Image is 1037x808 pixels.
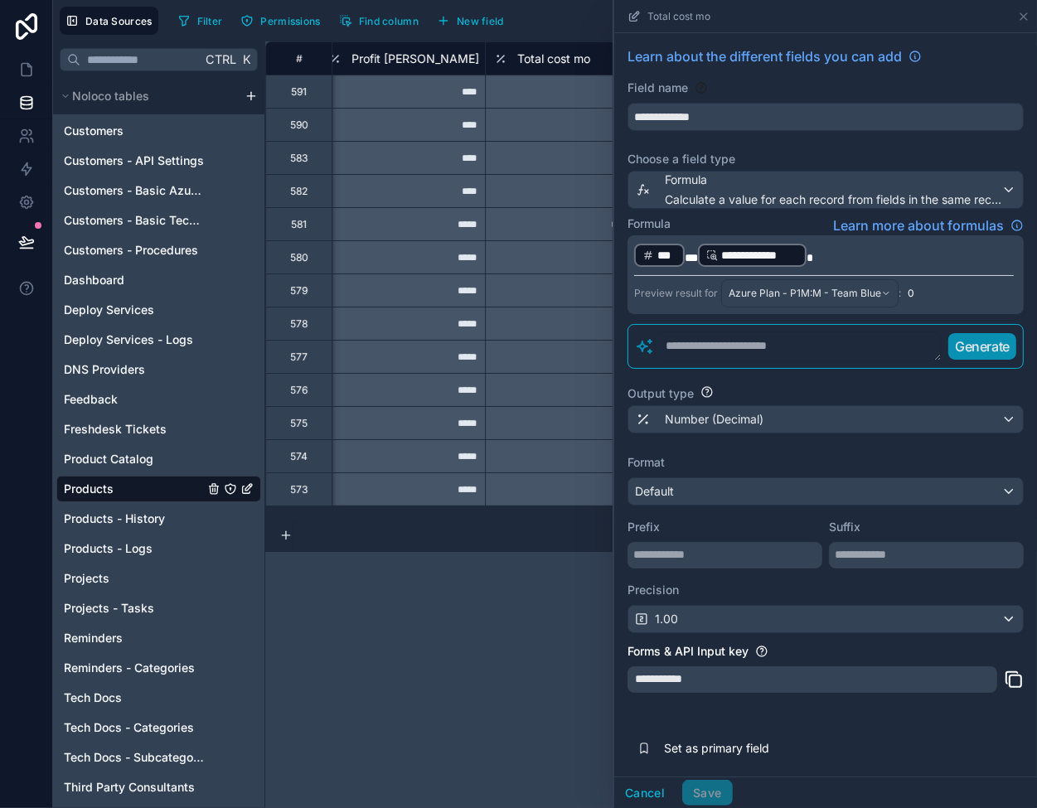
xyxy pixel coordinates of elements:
[721,279,899,307] button: Azure Plan - P1M:M - Team Blue
[290,351,308,364] div: 577
[290,251,308,264] div: 580
[628,477,1024,506] button: Default
[290,384,308,397] div: 576
[655,611,678,627] span: 1.00
[85,15,153,27] span: Data Sources
[291,218,307,231] div: 581
[665,191,1001,208] span: Calculate a value for each record from fields in the same record
[628,767,1024,803] button: Delete field
[628,519,822,535] label: Prefix
[291,85,307,99] div: 591
[235,8,332,33] a: Permissions
[60,7,158,35] button: Data Sources
[204,49,238,70] span: Ctrl
[290,185,308,198] div: 582
[628,46,902,66] span: Learn about the different fields you can add
[290,450,308,463] div: 574
[635,484,674,498] span: Default
[290,119,308,132] div: 590
[628,730,1024,767] button: Set as primary field
[829,519,1024,535] label: Suffix
[359,15,419,27] span: Find column
[260,15,320,27] span: Permissions
[665,172,1001,188] span: Formula
[628,605,1024,633] button: 1.00
[628,582,1024,598] label: Precision
[833,215,1004,235] span: Learn more about formulas
[664,740,903,757] span: Set as primary field
[628,643,749,660] label: Forms & API Input key
[290,152,308,165] div: 583
[517,51,590,67] span: Total cost mo
[833,215,1024,235] a: Learn more about formulas
[172,8,229,33] button: Filter
[628,151,1024,167] label: Choose a field type
[628,454,1024,471] label: Format
[908,287,914,300] span: 0
[665,411,763,428] span: Number (Decimal)
[240,54,252,65] span: K
[628,171,1024,209] button: FormulaCalculate a value for each record from fields in the same record
[290,417,308,430] div: 575
[290,317,308,331] div: 578
[333,8,424,33] button: Find column
[235,8,326,33] button: Permissions
[197,15,223,27] span: Filter
[431,8,510,33] button: New field
[628,80,688,96] label: Field name
[290,483,308,496] div: 573
[290,284,308,298] div: 579
[955,336,1010,356] p: Generate
[634,279,901,307] div: Preview result for :
[351,51,479,67] span: Profit [PERSON_NAME]
[628,46,922,66] a: Learn about the different fields you can add
[628,405,1024,433] button: Number (Decimal)
[948,333,1016,360] button: Generate
[279,52,319,65] div: #
[614,780,676,806] button: Cancel
[628,385,694,402] label: Output type
[457,15,504,27] span: New field
[628,215,671,232] label: Formula
[729,287,881,300] span: Azure Plan - P1M:M - Team Blue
